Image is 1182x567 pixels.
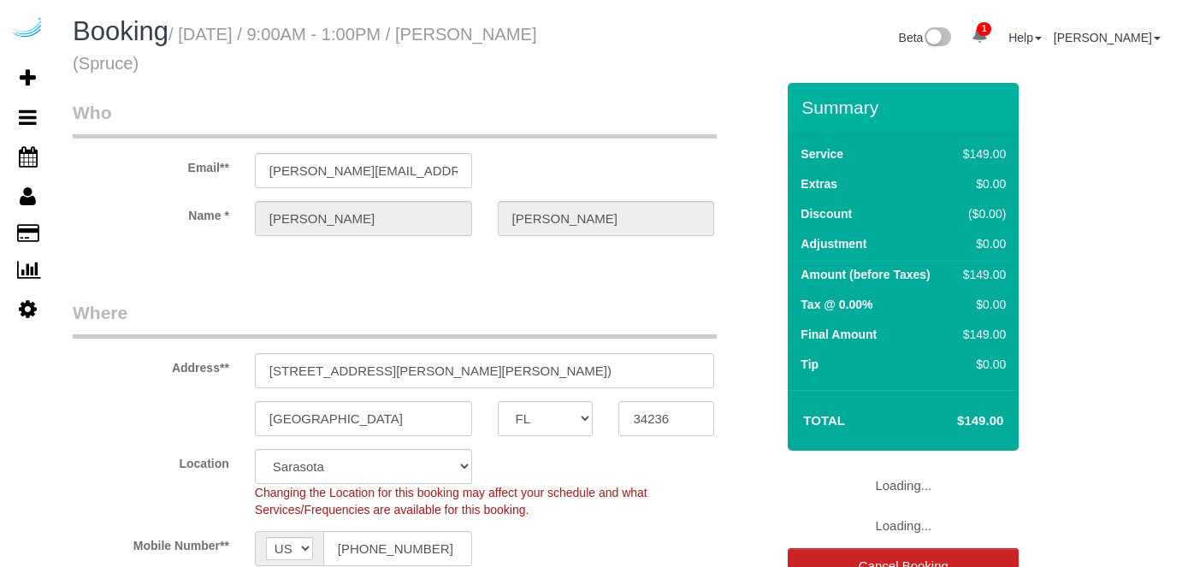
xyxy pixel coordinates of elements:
[956,145,1006,162] div: $149.00
[801,97,1010,117] h3: Summary
[956,175,1006,192] div: $0.00
[1008,31,1042,44] a: Help
[801,326,877,343] label: Final Amount
[803,413,845,428] strong: Total
[60,531,242,554] label: Mobile Number**
[956,235,1006,252] div: $0.00
[618,401,714,436] input: Zip Code**
[899,31,952,44] a: Beta
[60,201,242,224] label: Name *
[977,22,991,36] span: 1
[801,175,837,192] label: Extras
[60,449,242,472] label: Location
[963,17,996,55] a: 1
[956,326,1006,343] div: $149.00
[73,25,537,73] small: / [DATE] / 9:00AM - 1:00PM / [PERSON_NAME] (Spruce)
[73,16,168,46] span: Booking
[801,296,872,313] label: Tax @ 0.00%
[73,300,717,339] legend: Where
[255,486,647,517] span: Changing the Location for this booking may affect your schedule and what Services/Frequencies are...
[956,356,1006,373] div: $0.00
[801,266,930,283] label: Amount (before Taxes)
[323,531,472,566] input: Mobile Number**
[906,414,1003,428] h4: $149.00
[801,235,866,252] label: Adjustment
[956,205,1006,222] div: ($0.00)
[1054,31,1161,44] a: [PERSON_NAME]
[956,296,1006,313] div: $0.00
[255,201,472,236] input: First Name**
[801,356,819,373] label: Tip
[10,17,44,41] img: Automaid Logo
[73,100,717,139] legend: Who
[923,27,951,50] img: New interface
[956,266,1006,283] div: $149.00
[801,145,843,162] label: Service
[801,205,852,222] label: Discount
[498,201,715,236] input: Last Name**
